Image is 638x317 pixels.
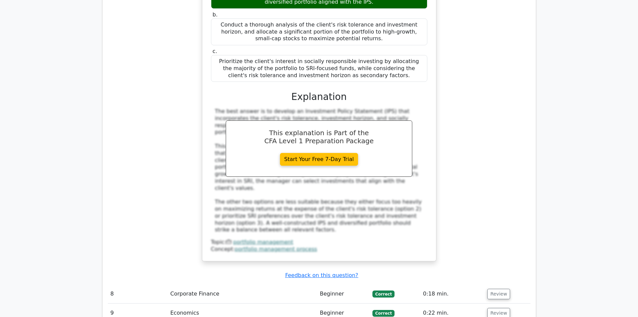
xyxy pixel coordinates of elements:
a: Feedback on this question? [285,272,358,278]
span: Correct [372,290,394,297]
h3: Explanation [215,91,423,103]
span: Correct [372,310,394,317]
div: The best answer is to develop an Investment Policy Statement (IPS) that incorporates the client's... [215,108,423,233]
a: portfolio management process [235,246,317,252]
span: b. [213,11,218,18]
a: Start Your Free 7-Day Trial [280,153,358,166]
button: Review [487,289,510,299]
td: Corporate Finance [168,284,317,304]
td: Beginner [317,284,370,304]
div: Prioritize the client's interest in socially responsible investing by allocating the majority of ... [211,55,427,82]
td: 0:18 min. [420,284,485,304]
span: c. [213,48,217,54]
a: portfolio management [233,239,293,245]
div: Conduct a thorough analysis of the client's risk tolerance and investment horizon, and allocate a... [211,18,427,45]
td: 8 [108,284,168,304]
div: Concept: [211,246,427,253]
div: Topic: [211,239,427,246]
